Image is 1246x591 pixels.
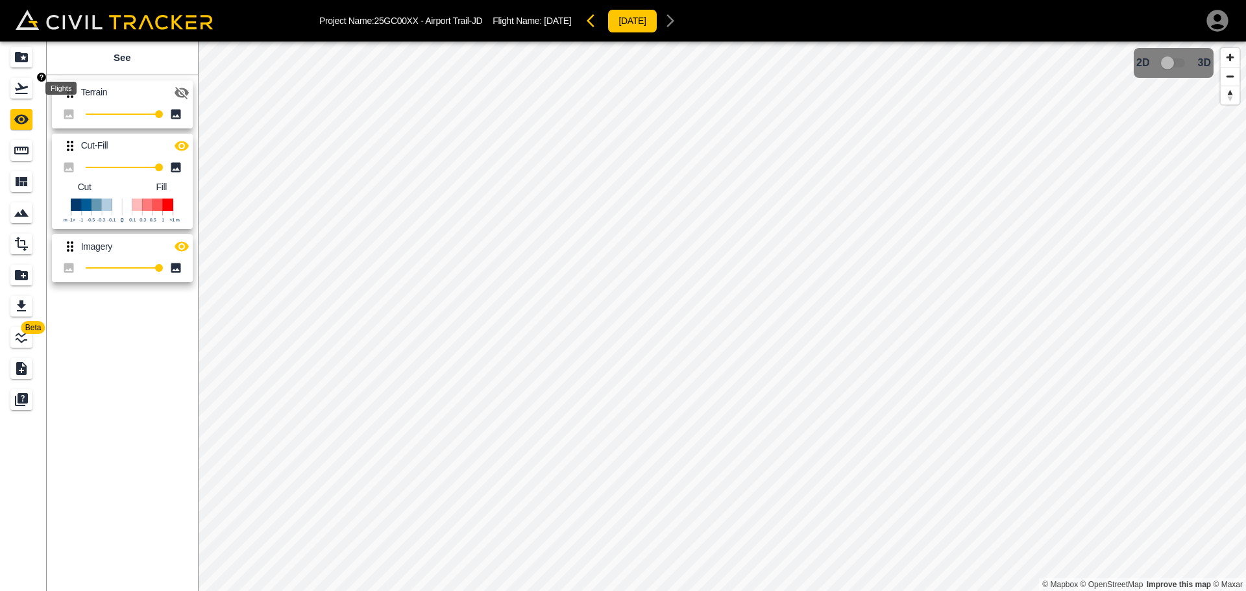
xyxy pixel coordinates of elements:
p: Project Name: 25GC00XX - Airport Trail-JD [319,16,482,26]
span: 3D [1198,57,1211,69]
button: Zoom in [1221,48,1240,67]
a: OpenStreetMap [1081,580,1143,589]
a: Map feedback [1147,580,1211,589]
span: 3D model not uploaded yet [1155,51,1193,75]
button: [DATE] [607,9,657,33]
span: [DATE] [544,16,571,26]
img: Civil Tracker [16,10,213,30]
div: Flights [45,82,77,95]
span: 2D [1136,57,1149,69]
button: Zoom out [1221,67,1240,86]
a: Mapbox [1042,580,1078,589]
p: Flight Name: [493,16,571,26]
button: Reset bearing to north [1221,86,1240,104]
a: Maxar [1213,580,1243,589]
canvas: Map [198,42,1246,591]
